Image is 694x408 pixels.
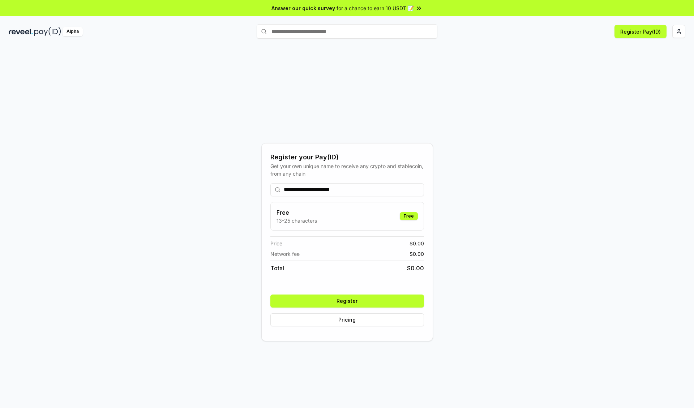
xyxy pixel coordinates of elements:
[277,208,317,217] h3: Free
[270,264,284,272] span: Total
[270,313,424,326] button: Pricing
[614,25,667,38] button: Register Pay(ID)
[410,250,424,258] span: $ 0.00
[407,264,424,272] span: $ 0.00
[277,217,317,224] p: 13-25 characters
[270,152,424,162] div: Register your Pay(ID)
[270,250,300,258] span: Network fee
[34,27,61,36] img: pay_id
[271,4,335,12] span: Answer our quick survey
[63,27,83,36] div: Alpha
[270,162,424,177] div: Get your own unique name to receive any crypto and stablecoin, from any chain
[270,240,282,247] span: Price
[410,240,424,247] span: $ 0.00
[9,27,33,36] img: reveel_dark
[400,212,418,220] div: Free
[270,295,424,308] button: Register
[337,4,414,12] span: for a chance to earn 10 USDT 📝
